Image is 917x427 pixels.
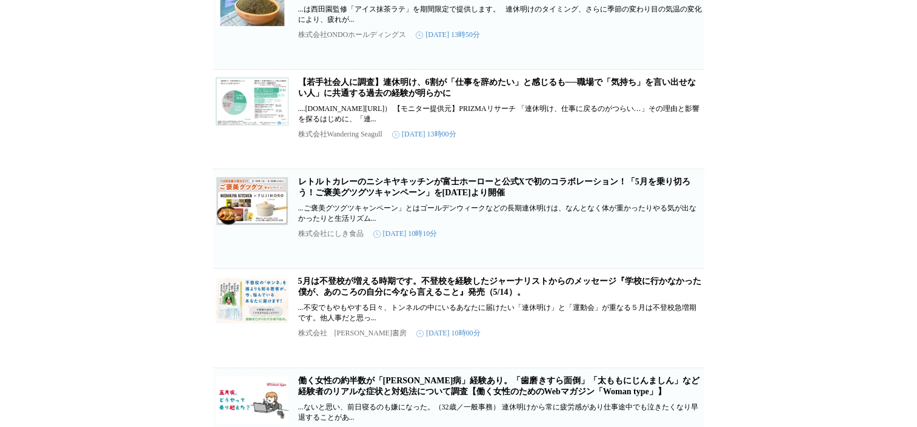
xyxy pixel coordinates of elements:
a: 働く女性の約半数が「[PERSON_NAME]病」経験あり。「歯磨きすら面倒」「太ももにじんましん」など経験者のリアルな症状と対処法について調査【働く女性のためのWebマガジン「Woman ty... [298,376,699,396]
p: ...ないと思い、前日寝るのも嫌になった。（32歳／一般事務） 連休明けから常に疲労感があり仕事途中でも泣きたくなり早退することがあ... [298,402,702,423]
a: 5月は不登校が増える時期です。不登校を経験したジャーナリストからのメッセージ『学校に行かなかった僕が、あのころの自分に今なら言えること』発売（5/14）。 [298,277,701,297]
p: ...ご褒美グツグツキャンペーン」とはゴールデンウィークなどの長期連休明けは、なんとなく体が重かったりやる気が出なかったりと生活リズム... [298,203,702,224]
p: ....[DOMAIN_NAME][URL]） 【モニター提供元】PRIZMAリサーチ 「連休明け、仕事に戻るのがつらい…」その理由と影響を探るはじめに、「連... [298,104,702,124]
time: [DATE] 13時00分 [392,129,456,140]
img: 【若手社会人に調査】連休明け、6割が「仕事を辞めたい」と感じるも──職場で「気持ち」を言い出せない人」に共通する過去の経験が明らかに [216,77,288,126]
p: ...は西田園監修「アイス抹茶ラテ」を期間限定で提供します。 連休明けのタイミング、さらに季節の変わり目の気温の変化により、疲れが... [298,4,702,25]
time: [DATE] 10時10分 [373,229,438,239]
p: ...不安でもやもやする日々、トンネルの中にいるあなたに届けたい「連休明け」と「運動会」が重なる５月は不登校急増期です。他人事だと思っ... [298,303,702,323]
p: 株式会社にしき食品 [298,229,364,239]
p: 株式会社 [PERSON_NAME]書房 [298,328,407,338]
time: [DATE] 13時50分 [416,30,480,40]
img: 働く女性の約半数が「五月病」経験あり。「歯磨きすら面倒」「太ももにじんましん」など経験者のリアルな症状と対処法について調査【働く女性のためのWebマガジン「Woman type」】 [216,375,288,424]
img: レトルトカレーのニシキヤキッチンが富士ホーローと公式Xで初のコラボレーション！「5月を乗り切ろう！ご褒美グツグツキャンペーン」を5月16日(金)より開催 [216,177,288,225]
p: 株式会社ONDOホールディングス [298,30,407,40]
p: 株式会社Wandering Seagull [298,129,382,140]
a: 【若手社会人に調査】連休明け、6割が「仕事を辞めたい」と感じるも──職場で「気持ち」を言い出せない人」に共通する過去の経験が明らかに [298,78,696,98]
img: 5月は不登校が増える時期です。不登校を経験したジャーナリストからのメッセージ『学校に行かなかった僕が、あのころの自分に今なら言えること』発売（5/14）。 [216,276,288,324]
time: [DATE] 10時00分 [416,328,481,338]
a: レトルトカレーのニシキヤキッチンが富士ホーローと公式Xで初のコラボレーション！「5月を乗り切ろう！ご褒美グツグツキャンペーン」を[DATE]より開催 [298,177,690,197]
